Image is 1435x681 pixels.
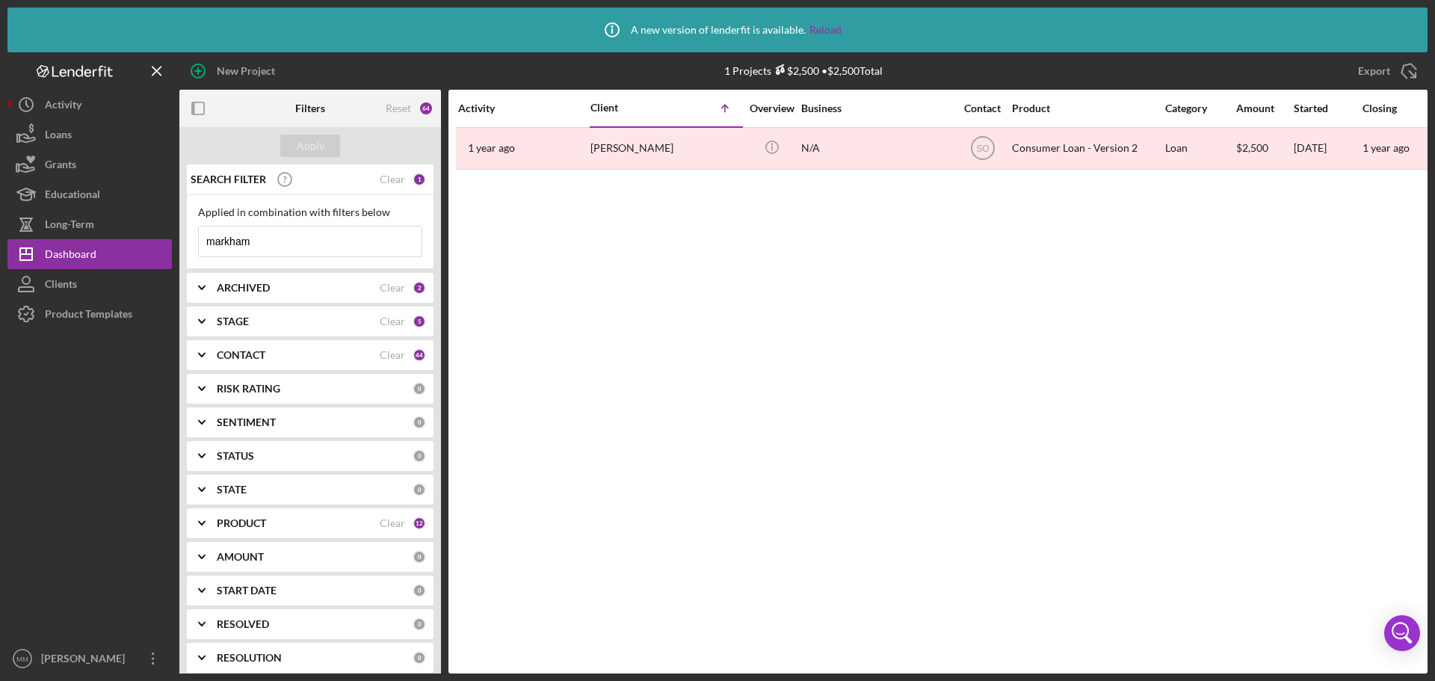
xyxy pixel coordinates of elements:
[295,102,325,114] b: Filters
[413,550,426,564] div: 0
[771,64,819,77] div: $2,500
[45,150,76,183] div: Grants
[413,517,426,530] div: 12
[45,269,77,303] div: Clients
[413,315,426,328] div: 5
[280,135,340,157] button: Apply
[1294,129,1361,168] div: [DATE]
[217,315,249,327] b: STAGE
[380,315,405,327] div: Clear
[45,239,96,273] div: Dashboard
[954,102,1010,114] div: Contact
[1012,102,1161,114] div: Product
[7,90,172,120] button: Activity
[413,449,426,463] div: 0
[217,416,276,428] b: SENTIMENT
[1165,102,1235,114] div: Category
[217,618,269,630] b: RESOLVED
[297,135,324,157] div: Apply
[217,585,277,597] b: START DATE
[744,102,800,114] div: Overview
[217,652,282,664] b: RESOLUTION
[724,64,883,77] div: 1 Projects • $2,500 Total
[1236,102,1292,114] div: Amount
[217,551,264,563] b: AMOUNT
[809,24,842,36] a: Reload
[7,150,172,179] button: Grants
[380,282,405,294] div: Clear
[590,129,740,168] div: [PERSON_NAME]
[976,144,989,154] text: SO
[1343,56,1428,86] button: Export
[217,282,270,294] b: ARCHIVED
[468,142,515,154] time: 2024-05-30 16:48
[413,651,426,665] div: 0
[7,209,172,239] button: Long-Term
[45,209,94,243] div: Long-Term
[1236,129,1292,168] div: $2,500
[217,383,280,395] b: RISK RATING
[16,655,28,663] text: MM
[801,102,951,114] div: Business
[7,644,172,674] button: MM[PERSON_NAME]
[45,120,72,153] div: Loans
[413,416,426,429] div: 0
[593,11,842,49] div: A new version of lenderfit is available.
[419,101,433,116] div: 64
[1384,615,1420,651] div: Open Intercom Messenger
[1294,102,1361,114] div: Started
[198,206,422,218] div: Applied in combination with filters below
[1358,56,1390,86] div: Export
[413,348,426,362] div: 44
[7,299,172,329] button: Product Templates
[590,102,665,114] div: Client
[45,179,100,213] div: Educational
[458,102,589,114] div: Activity
[413,281,426,295] div: 2
[1012,129,1161,168] div: Consumer Loan - Version 2
[7,120,172,150] button: Loans
[45,90,81,123] div: Activity
[217,450,254,462] b: STATUS
[7,179,172,209] button: Educational
[179,56,290,86] button: New Project
[191,173,266,185] b: SEARCH FILTER
[45,299,132,333] div: Product Templates
[413,173,426,186] div: 1
[217,56,275,86] div: New Project
[7,269,172,299] button: Clients
[1165,129,1235,168] div: Loan
[413,483,426,496] div: 0
[386,102,411,114] div: Reset
[801,129,951,168] div: N/A
[380,349,405,361] div: Clear
[7,239,172,269] button: Dashboard
[37,644,135,677] div: [PERSON_NAME]
[413,584,426,597] div: 0
[217,349,265,361] b: CONTACT
[413,617,426,631] div: 0
[413,382,426,395] div: 0
[217,517,266,529] b: PRODUCT
[217,484,247,496] b: STATE
[380,517,405,529] div: Clear
[1363,141,1410,154] time: 1 year ago
[380,173,405,185] div: Clear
